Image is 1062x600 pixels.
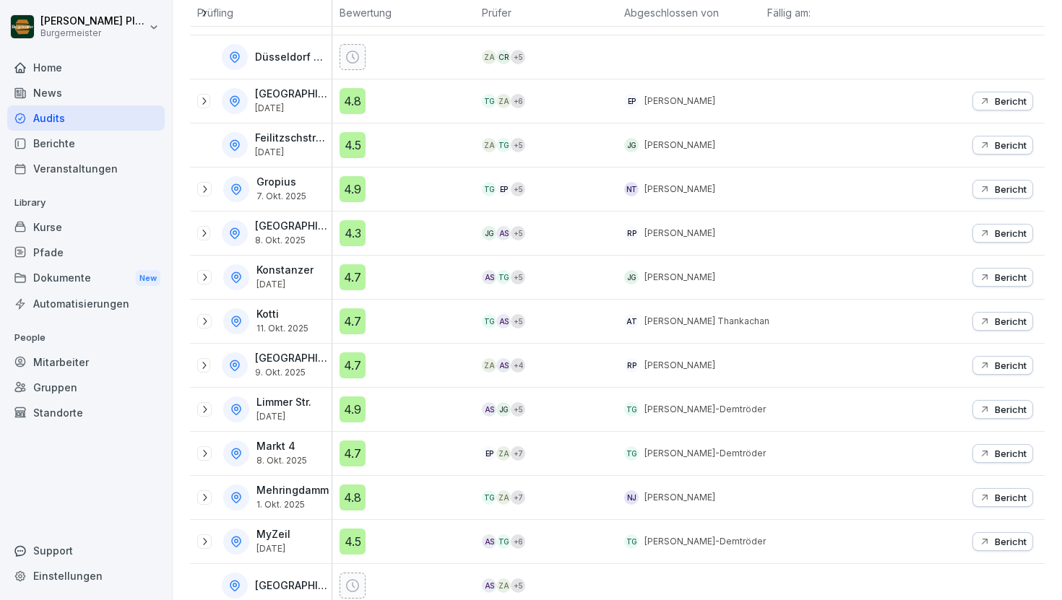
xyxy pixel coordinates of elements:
[644,447,766,460] p: [PERSON_NAME]-Demtröder
[496,358,511,373] div: AS
[511,94,525,108] div: + 6
[496,226,511,240] div: AS
[496,50,511,64] div: CR
[972,92,1033,110] button: Bericht
[482,534,496,549] div: AS
[511,138,525,152] div: + 5
[255,580,329,592] p: [GEOGRAPHIC_DATA]
[482,226,496,240] div: JG
[255,220,329,232] p: [GEOGRAPHIC_DATA]
[7,563,165,588] a: Einstellungen
[256,176,306,188] p: Gropius
[995,448,1027,459] p: Bericht
[7,240,165,265] a: Pfade
[496,182,511,196] div: EP
[511,490,525,505] div: + 7
[496,490,511,505] div: ZA
[255,352,329,365] p: [GEOGRAPHIC_DATA]
[7,265,165,292] div: Dokumente
[256,412,311,422] p: [DATE]
[496,534,511,549] div: TG
[7,191,165,214] p: Library
[255,103,329,113] p: [DATE]
[482,358,496,373] div: ZA
[7,349,165,375] a: Mitarbeiter
[197,5,324,20] p: Prüfling
[482,94,496,108] div: TG
[995,404,1027,415] p: Bericht
[511,446,525,461] div: + 7
[136,270,160,287] div: New
[255,88,329,100] p: [GEOGRAPHIC_DATA]
[482,402,496,417] div: AS
[496,314,511,329] div: AS
[340,264,366,290] div: 4.7
[511,50,525,64] div: + 5
[644,535,766,548] p: [PERSON_NAME]-Demtröder
[482,446,496,461] div: EP
[340,5,467,20] p: Bewertung
[624,226,639,240] div: RP
[340,484,366,510] div: 4.8
[644,359,715,372] p: [PERSON_NAME]
[7,105,165,131] a: Audits
[482,578,496,593] div: AS
[511,182,525,196] div: + 5
[482,182,496,196] div: TG
[972,312,1033,331] button: Bericht
[624,314,639,329] div: AT
[972,488,1033,507] button: Bericht
[255,51,329,64] p: Düsseldorf Am Wehrhahn
[40,28,146,38] p: Burgermeister
[496,138,511,152] div: TG
[256,279,314,290] p: [DATE]
[256,456,307,466] p: 8. Okt. 2025
[624,94,639,108] div: EP
[340,220,366,246] div: 4.3
[972,180,1033,199] button: Bericht
[256,264,314,277] p: Konstanzer
[256,440,307,453] p: Markt 4
[972,356,1033,375] button: Bericht
[7,55,165,80] a: Home
[256,308,308,321] p: Kotti
[624,446,639,461] div: TG
[972,224,1033,243] button: Bericht
[496,578,511,593] div: ZA
[7,400,165,425] a: Standorte
[995,271,1027,283] p: Bericht
[624,138,639,152] div: JG
[256,529,290,541] p: MyZeil
[7,214,165,240] a: Kurse
[972,136,1033,155] button: Bericht
[255,147,329,157] p: [DATE]
[340,352,366,378] div: 4.7
[511,226,525,240] div: + 5
[256,396,311,409] p: Limmer Str.
[624,534,639,549] div: TG
[482,490,496,505] div: TG
[7,265,165,292] a: DokumenteNew
[7,291,165,316] a: Automatisierungen
[511,270,525,284] div: + 5
[496,270,511,284] div: TG
[482,138,496,152] div: ZA
[7,156,165,181] div: Veranstaltungen
[624,182,639,196] div: NT
[644,95,715,108] p: [PERSON_NAME]
[482,50,496,64] div: ZA
[995,95,1027,107] p: Bericht
[7,538,165,563] div: Support
[995,536,1027,547] p: Bericht
[256,500,329,510] p: 1. Okt. 2025
[7,131,165,156] a: Berichte
[340,396,366,422] div: 4.9
[7,80,165,105] div: News
[482,314,496,329] div: TG
[995,139,1027,151] p: Bericht
[256,191,306,201] p: 7. Okt. 2025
